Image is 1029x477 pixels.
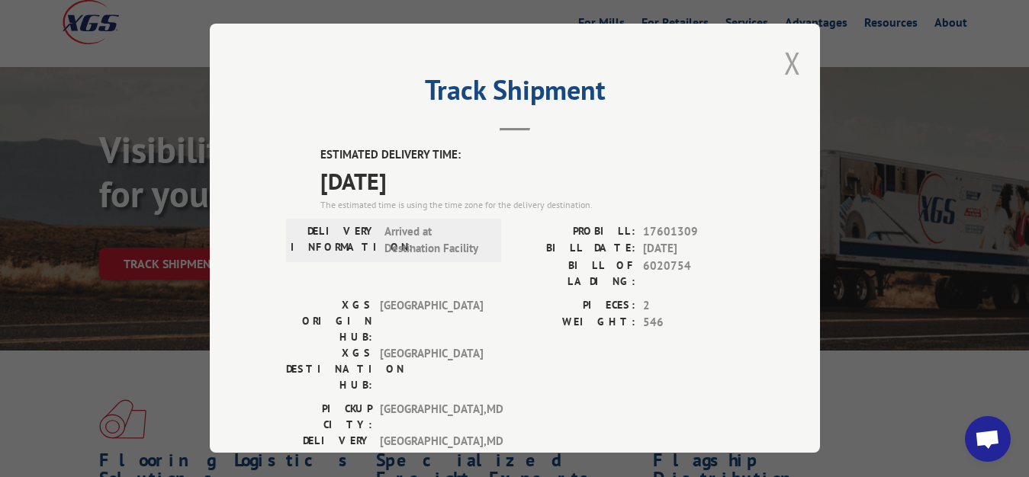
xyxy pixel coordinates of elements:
span: [GEOGRAPHIC_DATA] [380,345,483,393]
label: PROBILL: [515,223,635,241]
a: Open chat [965,416,1011,462]
label: DELIVERY INFORMATION: [291,223,377,258]
label: XGS ORIGIN HUB: [286,297,372,345]
label: PICKUP CITY: [286,401,372,433]
span: [DATE] [643,240,744,258]
span: 2 [643,297,744,315]
span: [GEOGRAPHIC_DATA] [380,297,483,345]
label: ESTIMATED DELIVERY TIME: [320,146,744,164]
label: XGS DESTINATION HUB: [286,345,372,393]
label: PIECES: [515,297,635,315]
button: Close modal [784,43,801,83]
span: Arrived at Destination Facility [384,223,487,258]
label: BILL DATE: [515,240,635,258]
span: 6020754 [643,258,744,290]
span: 17601309 [643,223,744,241]
span: [DATE] [320,164,744,198]
h2: Track Shipment [286,79,744,108]
div: The estimated time is using the time zone for the delivery destination. [320,198,744,212]
label: WEIGHT: [515,314,635,331]
span: 546 [643,314,744,331]
span: [GEOGRAPHIC_DATA] , MD [380,433,483,465]
label: BILL OF LADING: [515,258,635,290]
label: DELIVERY CITY: [286,433,372,465]
span: [GEOGRAPHIC_DATA] , MD [380,401,483,433]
